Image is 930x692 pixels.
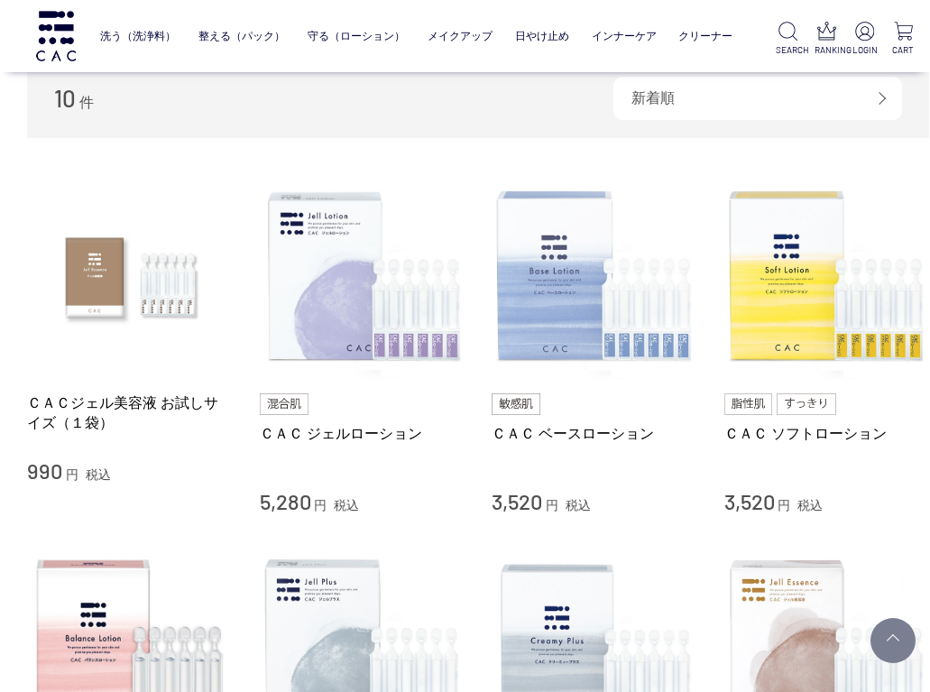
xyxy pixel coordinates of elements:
[566,498,591,512] span: 税込
[308,17,405,55] a: 守る（ローション）
[260,174,465,380] img: ＣＡＣ ジェルローション
[815,43,839,57] p: RANKING
[198,17,285,55] a: 整える（パック）
[79,95,94,110] span: 件
[891,43,916,57] p: CART
[27,174,233,380] img: ＣＡＣジェル美容液 お試しサイズ（１袋）
[492,174,697,380] img: ＣＡＣ ベースローション
[260,393,308,415] img: 混合肌
[797,498,823,512] span: 税込
[314,498,327,512] span: 円
[852,22,877,57] a: LOGIN
[334,498,359,512] span: 税込
[776,43,800,57] p: SEARCH
[492,393,540,415] img: 敏感肌
[724,424,930,443] a: ＣＡＣ ソフトローション
[852,43,877,57] p: LOGIN
[260,488,311,514] span: 5,280
[724,174,930,380] img: ＣＡＣ ソフトローション
[260,424,465,443] a: ＣＡＣ ジェルローション
[815,22,839,57] a: RANKING
[777,393,836,415] img: すっきり
[66,467,78,482] span: 円
[492,488,542,514] span: 3,520
[724,393,772,415] img: 脂性肌
[27,393,233,432] a: ＣＡＣジェル美容液 お試しサイズ（１袋）
[776,22,800,57] a: SEARCH
[33,11,78,61] img: logo
[724,488,775,514] span: 3,520
[100,17,176,55] a: 洗う（洗浄料）
[492,424,697,443] a: ＣＡＣ ベースローション
[613,77,902,120] div: 新着順
[891,22,916,57] a: CART
[778,498,790,512] span: 円
[428,17,493,55] a: メイクアップ
[592,17,657,55] a: インナーケア
[678,17,732,55] a: クリーナー
[86,467,111,482] span: 税込
[515,17,569,55] a: 日やけ止め
[27,457,62,484] span: 990
[546,498,558,512] span: 円
[54,84,76,112] span: 10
